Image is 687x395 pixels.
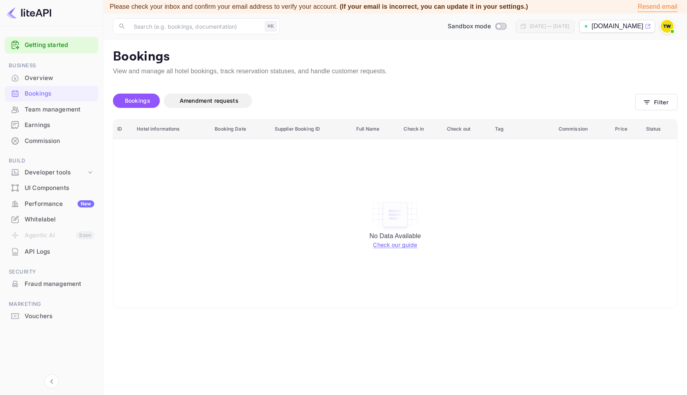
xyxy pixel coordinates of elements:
button: Filter [635,94,677,110]
a: UI Components [5,180,98,195]
div: account-settings tabs [113,94,635,108]
div: Team management [25,105,94,114]
span: Business [5,61,98,70]
div: Earnings [5,117,98,133]
a: Earnings [5,117,98,132]
div: Getting started [5,37,98,53]
span: (If your email is incorrect, you can update it in your settings.) [340,3,528,10]
p: No Data Available [369,231,421,241]
th: Tag [491,119,555,139]
img: LiteAPI logo [6,6,51,19]
div: Switch to Production mode [444,22,509,31]
div: Fraud management [5,276,98,292]
div: Whitelabel [25,215,94,224]
a: Overview [5,70,98,85]
div: Vouchers [25,312,94,321]
div: ⌘K [265,21,277,31]
p: [DOMAIN_NAME] [592,22,643,31]
div: Earnings [25,121,94,130]
th: Check in [400,119,442,139]
img: test wl [661,20,673,33]
a: Whitelabel [5,212,98,227]
div: Performance [25,199,94,209]
span: Build [5,156,98,165]
p: Bookings [113,49,677,65]
div: Commission [25,137,94,146]
input: Search (e.g. bookings, documentation) [129,18,262,34]
a: API Logs [5,244,98,259]
th: Check out [443,119,491,139]
div: PerformanceNew [5,196,98,212]
div: [DATE] — [DATE] [530,23,569,30]
div: Vouchers [5,309,98,324]
span: Please check your inbox and confirm your email address to verify your account. [110,3,338,10]
span: Bookings [125,97,150,104]
button: Collapse navigation [45,374,59,389]
div: Overview [5,70,98,86]
span: Amendment requests [180,97,239,104]
span: Marketing [5,300,98,309]
div: Developer tools [25,168,86,177]
th: Hotel informations [133,119,211,139]
a: Check our guide [373,241,417,248]
a: Commission [5,133,98,148]
div: UI Components [25,184,94,193]
div: Developer tools [5,166,98,180]
div: Whitelabel [5,212,98,227]
th: Commission [555,119,611,139]
th: Status [642,119,677,139]
table: booking table [113,119,677,308]
th: Booking Date [211,119,271,139]
div: New [78,200,94,207]
th: ID [113,119,133,139]
th: Price [611,119,642,139]
div: API Logs [25,247,94,256]
div: Commission [5,133,98,149]
p: Resend email [638,2,677,12]
span: Sandbox mode [448,22,491,31]
a: Fraud management [5,276,98,291]
th: Supplier Booking ID [271,119,352,139]
img: empty-state-table.svg [371,198,419,231]
div: Bookings [25,89,94,98]
a: Getting started [25,41,94,50]
p: View and manage all hotel bookings, track reservation statuses, and handle customer requests. [113,66,677,76]
th: Full Name [352,119,400,139]
div: Overview [25,74,94,83]
div: UI Components [5,180,98,196]
div: Fraud management [25,280,94,289]
a: Vouchers [5,309,98,323]
a: Team management [5,102,98,117]
a: Bookings [5,86,98,101]
span: Security [5,268,98,276]
a: PerformanceNew [5,196,98,211]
